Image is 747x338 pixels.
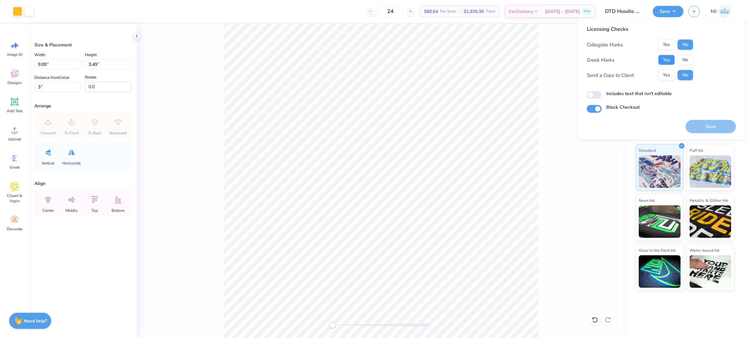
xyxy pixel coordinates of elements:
[658,55,675,65] button: Yes
[584,9,590,14] span: Free
[464,8,484,15] span: $1,935.36
[486,8,495,15] span: Total
[690,155,731,188] img: Puff Ink
[639,255,681,288] img: Glow in the Dark Ink
[7,52,22,57] span: Image AI
[690,197,728,204] span: Metallic & Glitter Ink
[639,147,656,154] span: Standard
[658,70,675,80] button: Yes
[62,161,81,166] span: Horizontal
[690,205,731,238] img: Metallic & Glitter Ink
[91,208,98,213] span: Top
[690,255,731,288] img: Water based Ink
[600,5,648,18] input: Untitled Design
[34,103,132,109] div: Arrange
[65,208,77,213] span: Middle
[329,322,336,328] div: Accessibility label
[85,51,97,59] label: Height
[639,155,681,188] img: Standard
[440,8,456,15] span: Per Item
[34,180,132,187] div: Align
[34,74,69,81] label: Distance from Collar
[711,8,717,15] span: MJ
[10,165,20,170] span: Greek
[639,197,655,204] span: Neon Ink
[24,318,47,324] strong: Need help?
[718,5,731,18] img: Mark Joshua Mullasgo
[509,8,533,15] span: Est. Delivery
[587,71,634,79] div: Send a Copy to Client
[34,51,45,59] label: Width
[545,8,580,15] span: [DATE] - [DATE]
[690,247,719,254] span: Water based Ink
[678,55,693,65] button: No
[639,205,681,238] img: Neon Ink
[658,40,675,50] button: Yes
[7,226,22,232] span: Decorate
[690,147,703,154] span: Puff Ink
[4,193,25,203] span: Clipart & logos
[587,25,693,33] div: Licensing Checks
[639,247,676,254] span: Glow in the Dark Ink
[606,90,672,97] label: Includes text that isn't editable
[85,73,96,81] label: Rotate
[378,6,403,17] input: – –
[8,137,21,142] span: Upload
[653,6,683,17] button: Save
[41,161,54,166] span: Vertical
[7,80,22,85] span: Designs
[678,40,693,50] button: No
[587,41,623,48] div: Collegiate Marks
[112,208,124,213] span: Bottom
[708,5,734,18] a: MJ
[587,56,614,64] div: Greek Marks
[678,70,693,80] button: No
[34,42,132,48] div: Size & Placement
[424,8,438,15] span: $80.64
[606,104,640,111] label: Block Checkout
[42,208,54,213] span: Center
[7,108,22,114] span: Add Text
